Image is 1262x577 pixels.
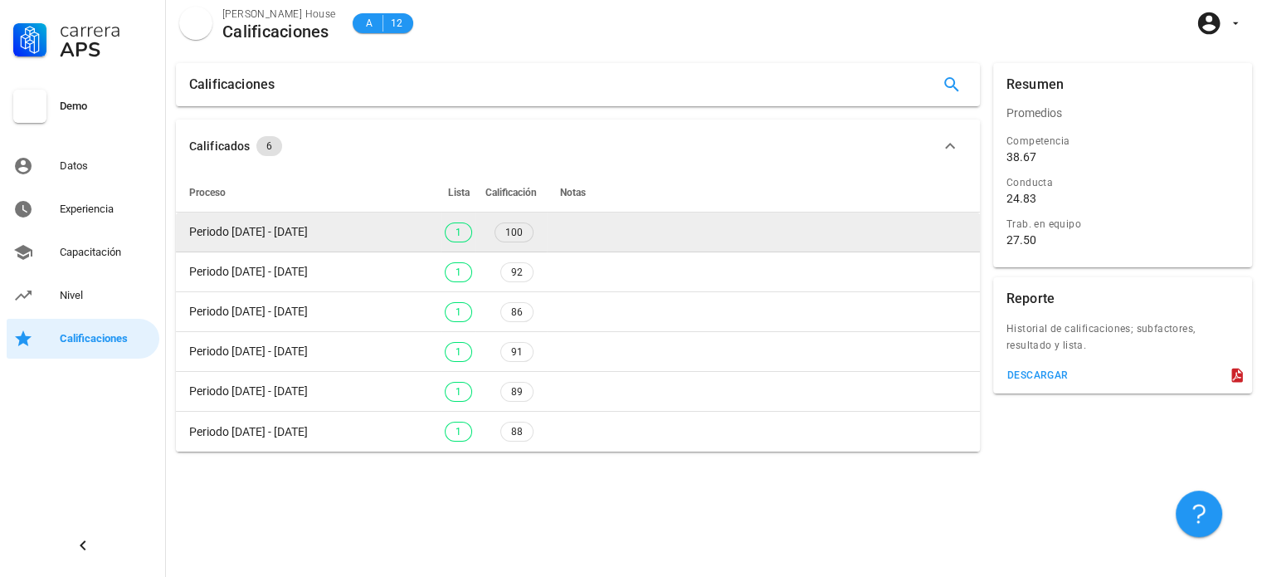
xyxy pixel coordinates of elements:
[390,15,403,32] span: 12
[60,100,153,113] div: Demo
[511,423,523,441] span: 88
[560,187,586,198] span: Notas
[1006,277,1055,320] div: Reporte
[993,320,1252,364] div: Historial de calificaciones; subfactores, resultado y lista.
[60,40,153,60] div: APS
[60,289,153,302] div: Nivel
[189,63,275,106] div: Calificaciones
[1006,216,1239,232] div: Trab. en equipo
[1006,133,1239,149] div: Competencia
[7,276,159,315] a: Nivel
[189,425,308,438] span: Periodo [DATE] - [DATE]
[60,332,153,345] div: Calificaciones
[441,173,475,213] th: Lista
[189,225,308,238] span: Periodo [DATE] - [DATE]
[993,93,1252,133] div: Promedios
[456,303,461,321] span: 1
[1006,232,1036,247] div: 27.50
[222,6,336,22] div: [PERSON_NAME] House
[1006,149,1036,164] div: 38.67
[60,246,153,259] div: Capacitación
[363,15,376,32] span: A
[511,383,523,401] span: 89
[189,187,226,198] span: Proceso
[448,187,470,198] span: Lista
[456,383,461,401] span: 1
[189,265,308,278] span: Periodo [DATE] - [DATE]
[456,343,461,361] span: 1
[1006,174,1239,191] div: Conducta
[485,187,537,198] span: Calificación
[1000,364,1075,387] button: descargar
[189,305,308,318] span: Periodo [DATE] - [DATE]
[60,203,153,216] div: Experiencia
[189,137,250,155] div: Calificados
[1006,369,1069,381] div: descargar
[7,189,159,229] a: Experiencia
[1006,191,1036,206] div: 24.83
[189,384,308,398] span: Periodo [DATE] - [DATE]
[7,146,159,186] a: Datos
[1006,63,1064,106] div: Resumen
[7,232,159,272] a: Capacitación
[511,303,523,321] span: 86
[505,223,523,242] span: 100
[176,173,441,213] th: Proceso
[60,159,153,173] div: Datos
[60,20,153,40] div: Carrera
[475,173,547,213] th: Calificación
[511,263,523,281] span: 92
[456,263,461,281] span: 1
[222,22,336,41] div: Calificaciones
[547,173,980,213] th: Notas
[456,423,461,441] span: 1
[189,345,308,358] span: Periodo [DATE] - [DATE]
[176,120,980,173] button: Calificados 6
[7,319,159,359] a: Calificaciones
[179,7,212,40] div: avatar
[511,343,523,361] span: 91
[266,136,272,156] span: 6
[456,223,461,242] span: 1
